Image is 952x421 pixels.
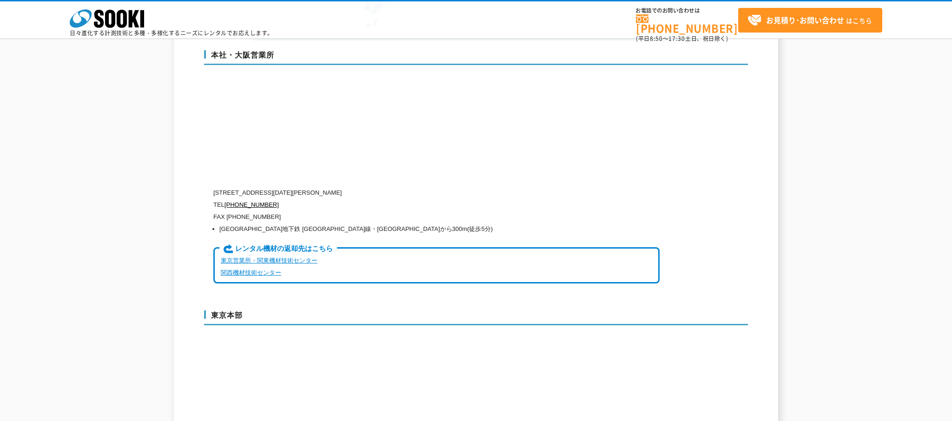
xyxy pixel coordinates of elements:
[747,13,872,27] span: はこちら
[213,211,660,223] p: FAX [PHONE_NUMBER]
[213,199,660,211] p: TEL
[766,14,844,26] strong: お見積り･お問い合わせ
[738,8,882,33] a: お見積り･お問い合わせはこちら
[636,14,738,33] a: [PHONE_NUMBER]
[225,201,279,208] a: [PHONE_NUMBER]
[219,244,337,254] span: レンタル機材の返却先はこちら
[70,30,273,36] p: 日々進化する計測技術と多種・多様化するニーズにレンタルでお応えします。
[221,257,317,264] a: 東京営業所・関東機材技術センター
[636,8,738,13] span: お電話でのお問い合わせは
[221,269,281,276] a: 関西機材技術センター
[668,34,685,43] span: 17:30
[650,34,663,43] span: 8:50
[204,310,748,325] h3: 東京本部
[219,223,660,235] li: [GEOGRAPHIC_DATA]地下鉄 [GEOGRAPHIC_DATA]線・[GEOGRAPHIC_DATA]から300m(徒歩5分)
[213,187,660,199] p: [STREET_ADDRESS][DATE][PERSON_NAME]
[204,50,748,65] h3: 本社・大阪営業所
[636,34,728,43] span: (平日 ～ 土日、祝日除く)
